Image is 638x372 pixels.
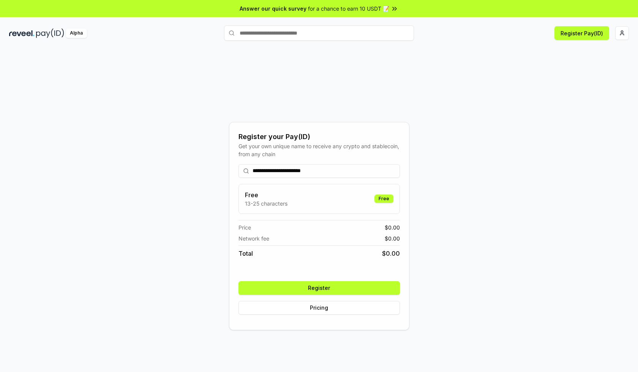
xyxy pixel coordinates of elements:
div: Register your Pay(ID) [238,131,400,142]
button: Register [238,281,400,295]
div: Alpha [66,28,87,38]
span: $ 0.00 [385,223,400,231]
button: Register Pay(ID) [554,26,609,40]
p: 13-25 characters [245,199,287,207]
img: pay_id [36,28,64,38]
span: Total [238,249,253,258]
span: Price [238,223,251,231]
div: Get your own unique name to receive any crypto and stablecoin, from any chain [238,142,400,158]
span: $ 0.00 [385,234,400,242]
h3: Free [245,190,287,199]
span: Answer our quick survey [240,5,306,13]
span: for a chance to earn 10 USDT 📝 [308,5,389,13]
div: Free [374,195,393,203]
span: $ 0.00 [382,249,400,258]
span: Network fee [238,234,269,242]
button: Pricing [238,301,400,315]
img: reveel_dark [9,28,35,38]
